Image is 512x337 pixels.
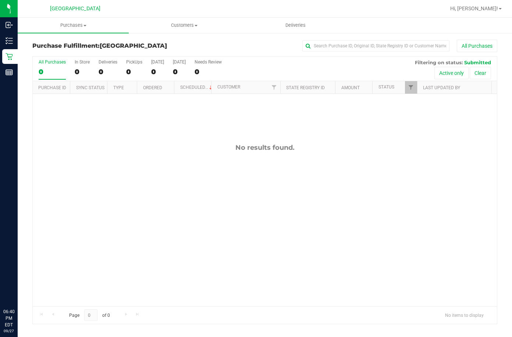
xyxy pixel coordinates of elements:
div: 0 [126,68,142,76]
div: 0 [173,68,186,76]
span: Deliveries [275,22,316,29]
a: Customers [129,18,240,33]
a: Sync Status [76,85,104,90]
div: Deliveries [99,59,117,65]
span: No items to display [439,309,490,320]
a: Purchases [18,18,129,33]
div: All Purchases [39,59,66,65]
div: No results found. [33,144,497,152]
a: State Registry ID [286,85,325,90]
a: Type [113,85,124,90]
span: Purchases [18,22,129,29]
span: [GEOGRAPHIC_DATA] [100,42,167,49]
a: Purchase ID [38,85,66,90]
a: Filter [405,81,417,94]
inline-svg: Reports [6,69,13,76]
div: 0 [39,68,66,76]
span: Filtering on status: [415,59,463,65]
button: Active only [434,67,469,79]
h3: Purchase Fulfillment: [32,43,187,49]
p: 09/27 [3,328,14,334]
button: Clear [470,67,491,79]
a: Ordered [143,85,162,90]
span: Customers [129,22,239,29]
inline-svg: Retail [6,53,13,60]
span: [GEOGRAPHIC_DATA] [50,6,100,12]
iframe: Resource center [7,278,29,300]
div: In Store [75,59,90,65]
div: Needs Review [195,59,222,65]
a: Last Updated By [423,85,460,90]
button: All Purchases [457,40,497,52]
div: [DATE] [173,59,186,65]
a: Customer [217,84,240,90]
a: Filter [268,81,280,94]
span: Hi, [PERSON_NAME]! [450,6,498,11]
div: PickUps [126,59,142,65]
div: 0 [151,68,164,76]
a: Scheduled [180,85,214,90]
div: [DATE] [151,59,164,65]
span: Page of 0 [63,309,116,321]
span: Submitted [464,59,491,65]
inline-svg: Inbound [6,21,13,29]
p: 06:40 PM EDT [3,308,14,328]
a: Deliveries [240,18,351,33]
input: Search Purchase ID, Original ID, State Registry ID or Customer Name... [302,40,449,51]
div: 0 [195,68,222,76]
div: 0 [99,68,117,76]
inline-svg: Inventory [6,37,13,44]
a: Status [378,84,394,90]
div: 0 [75,68,90,76]
a: Amount [341,85,360,90]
